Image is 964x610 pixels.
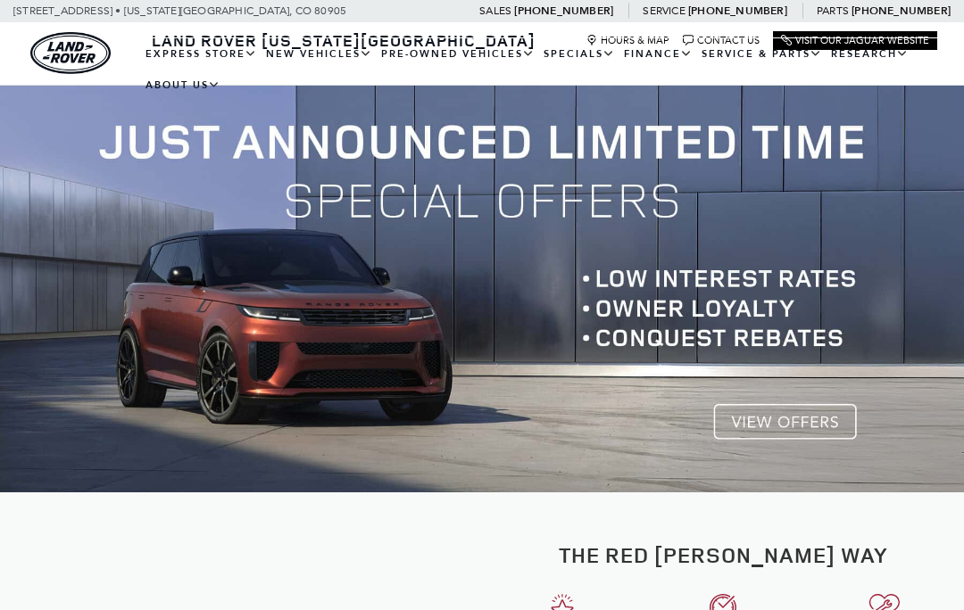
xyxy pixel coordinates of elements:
[817,4,849,17] span: Parts
[619,38,697,70] a: Finance
[683,35,760,46] a: Contact Us
[377,38,539,70] a: Pre-Owned Vehicles
[30,32,111,74] img: Land Rover
[781,35,929,46] a: Visit Our Jaguar Website
[479,4,511,17] span: Sales
[827,38,913,70] a: Research
[586,35,669,46] a: Hours & Map
[495,543,951,566] h2: The Red [PERSON_NAME] Way
[643,4,685,17] span: Service
[141,38,937,101] nav: Main Navigation
[152,29,536,51] span: Land Rover [US_STATE][GEOGRAPHIC_DATA]
[262,38,377,70] a: New Vehicles
[852,4,951,18] a: [PHONE_NUMBER]
[141,29,546,51] a: Land Rover [US_STATE][GEOGRAPHIC_DATA]
[539,38,619,70] a: Specials
[13,4,346,17] a: [STREET_ADDRESS] • [US_STATE][GEOGRAPHIC_DATA], CO 80905
[688,4,787,18] a: [PHONE_NUMBER]
[697,38,827,70] a: Service & Parts
[141,38,262,70] a: EXPRESS STORE
[141,70,225,101] a: About Us
[30,32,111,74] a: land-rover
[514,4,613,18] a: [PHONE_NUMBER]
